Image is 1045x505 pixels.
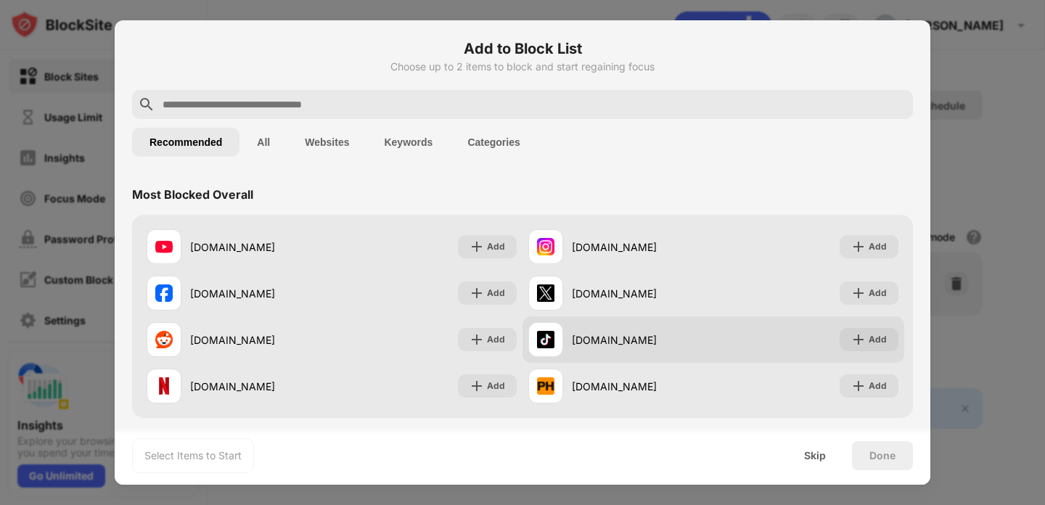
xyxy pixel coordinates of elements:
[190,286,332,301] div: [DOMAIN_NAME]
[537,377,554,395] img: favicons
[487,239,505,254] div: Add
[366,128,450,157] button: Keywords
[132,187,253,202] div: Most Blocked Overall
[132,38,913,59] h6: Add to Block List
[487,379,505,393] div: Add
[869,332,887,347] div: Add
[537,238,554,255] img: favicons
[487,332,505,347] div: Add
[869,239,887,254] div: Add
[190,332,332,348] div: [DOMAIN_NAME]
[572,332,713,348] div: [DOMAIN_NAME]
[239,128,287,157] button: All
[155,377,173,395] img: favicons
[155,331,173,348] img: favicons
[144,448,242,463] div: Select Items to Start
[132,61,913,73] div: Choose up to 2 items to block and start regaining focus
[132,128,239,157] button: Recommended
[572,379,713,394] div: [DOMAIN_NAME]
[537,284,554,302] img: favicons
[487,286,505,300] div: Add
[190,379,332,394] div: [DOMAIN_NAME]
[572,239,713,255] div: [DOMAIN_NAME]
[804,450,826,461] div: Skip
[155,238,173,255] img: favicons
[155,284,173,302] img: favicons
[537,331,554,348] img: favicons
[572,286,713,301] div: [DOMAIN_NAME]
[138,96,155,113] img: search.svg
[287,128,366,157] button: Websites
[869,286,887,300] div: Add
[869,379,887,393] div: Add
[190,239,332,255] div: [DOMAIN_NAME]
[869,450,896,461] div: Done
[450,128,537,157] button: Categories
